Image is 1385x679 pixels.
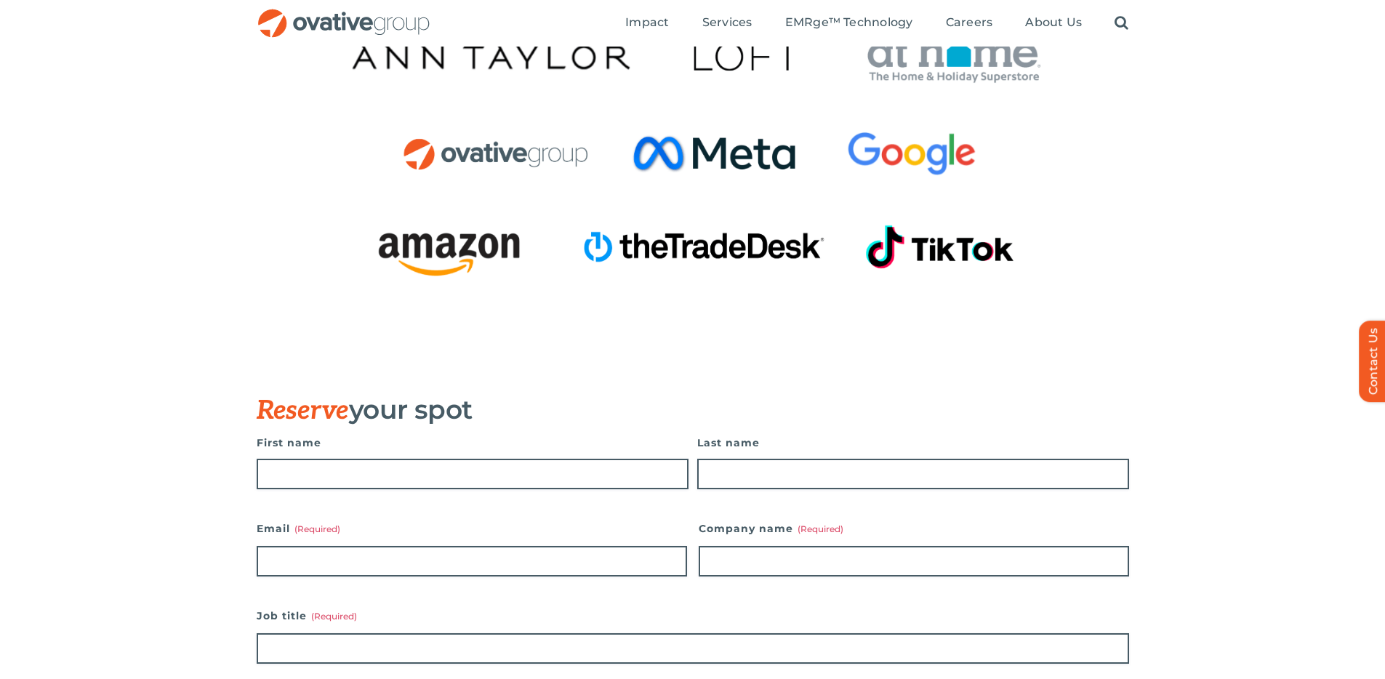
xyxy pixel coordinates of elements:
a: About Us [1025,15,1082,31]
a: OG_Full_horizontal_RGB [257,7,431,21]
a: Search [1115,15,1128,31]
label: Last name [697,433,1129,453]
span: Impact [625,15,669,30]
h3: your spot [257,395,1056,425]
a: Services [702,15,752,31]
span: (Required) [294,523,340,534]
span: Reserve [257,395,349,427]
label: First name [257,433,689,453]
a: Impact [625,15,669,31]
label: Company name [699,518,1129,539]
span: EMRge™ Technology [785,15,913,30]
label: Email [257,518,687,539]
span: About Us [1025,15,1082,30]
label: Job title [257,606,1129,626]
span: Services [702,15,752,30]
a: EMRge™ Technology [785,15,913,31]
span: Careers [946,15,993,30]
span: (Required) [311,611,357,622]
span: (Required) [798,523,843,534]
a: Careers [946,15,993,31]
